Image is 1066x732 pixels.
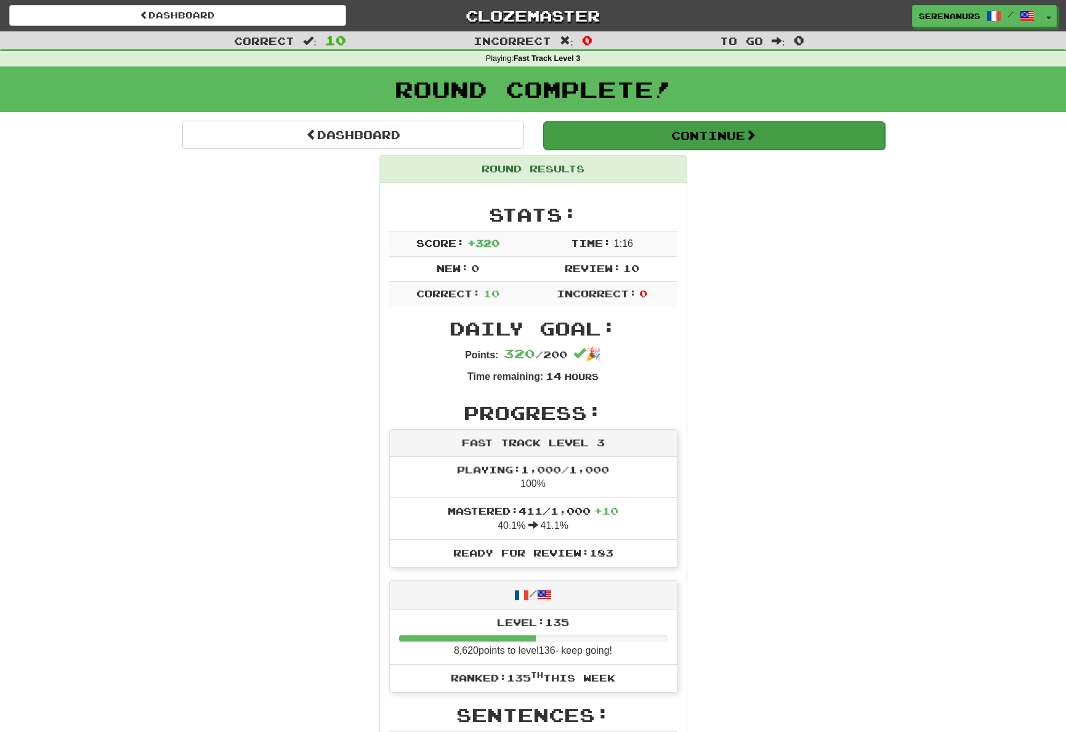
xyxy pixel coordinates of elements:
[1007,10,1014,18] span: /
[720,34,763,47] span: To go
[557,288,637,299] span: Incorrect:
[497,616,569,628] span: Level: 135
[504,348,567,360] span: / 200
[543,121,885,150] button: Continue
[794,33,804,47] span: 0
[325,33,346,47] span: 10
[365,5,701,26] a: Clozemaster
[389,318,677,339] h2: Daily Goal:
[573,347,601,361] span: 🎉
[9,5,346,26] a: Dashboard
[448,505,618,517] span: Mastered: 411 / 1,000
[919,10,980,22] span: SerenaNurs
[504,346,535,361] span: 320
[453,547,613,558] span: Ready for Review: 183
[623,262,639,274] span: 10
[514,54,581,63] strong: Fast Track Level 3
[474,34,551,47] span: Incorrect
[546,370,562,382] span: 14
[639,288,647,299] span: 0
[565,262,621,274] span: Review:
[182,121,524,149] a: Dashboard
[390,581,677,609] div: /
[467,371,543,382] strong: Time remaining:
[560,36,573,46] span: :
[303,36,317,46] span: :
[389,705,677,725] h2: Sentences:
[531,670,543,679] sup: th
[390,497,677,540] li: 40.1% 41.1%
[389,403,677,423] h2: Progress:
[483,288,499,299] span: 10
[234,34,294,47] span: Correct
[471,262,479,274] span: 0
[457,464,609,475] span: Playing: 1,000 / 1,000
[582,33,592,47] span: 0
[594,505,618,517] span: + 10
[437,262,469,274] span: New:
[389,204,677,225] h2: Stats:
[912,5,1041,27] a: SerenaNurs /
[390,430,677,457] div: Fast Track Level 3
[390,609,677,665] li: 8,620 points to level 136 - keep going!
[4,77,1062,102] h1: Round Complete!
[416,288,480,299] span: Correct:
[451,672,615,683] span: Ranked: 135 this week
[465,350,498,360] strong: Points:
[467,237,499,249] span: + 320
[772,36,785,46] span: :
[380,156,687,183] div: Round Results
[571,237,611,249] span: Time:
[614,238,633,249] span: 1 : 16
[565,371,599,382] small: Hours
[390,457,677,499] li: 100%
[416,237,464,249] span: Score:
